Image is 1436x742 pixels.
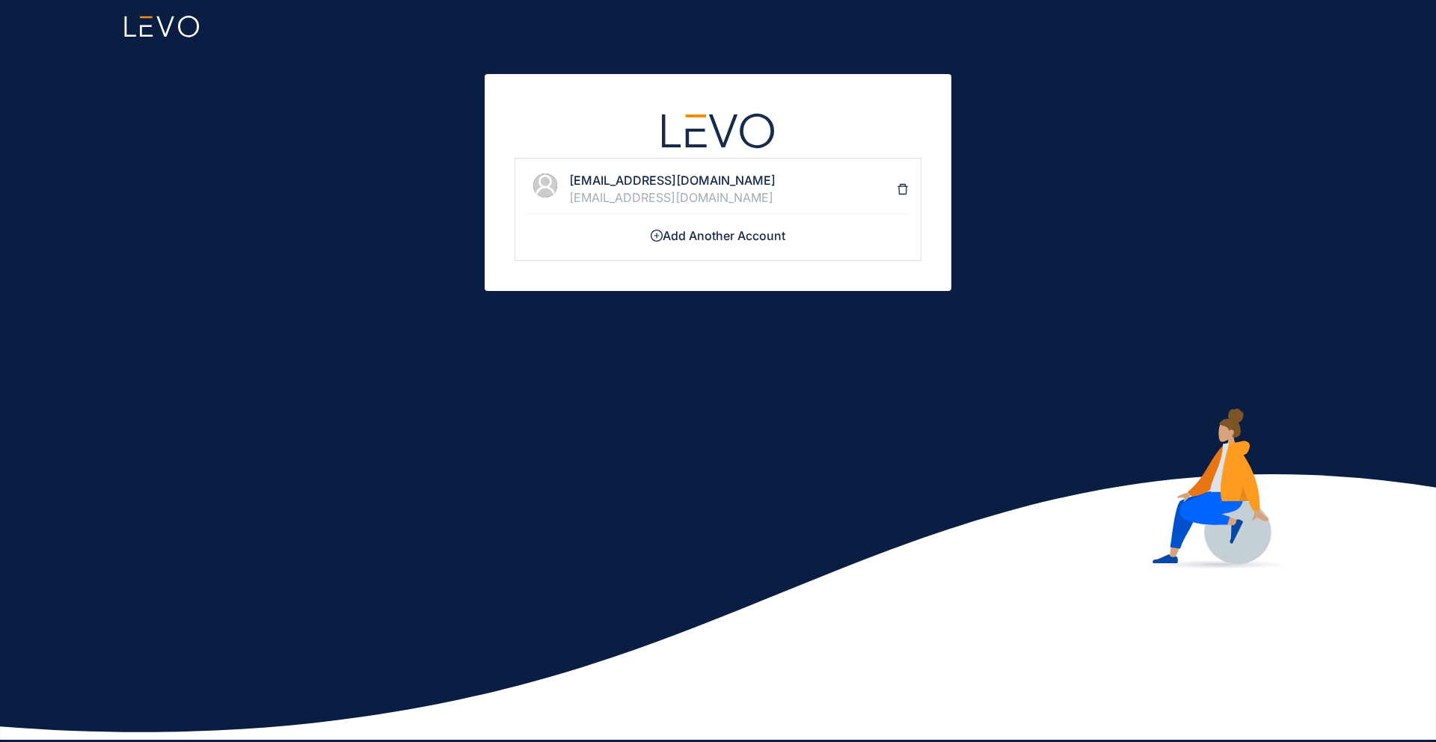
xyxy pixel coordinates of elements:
[527,229,909,242] h4: Add Another Account
[651,230,663,242] span: plus-circle
[897,183,909,195] span: delete
[569,191,897,204] div: [EMAIL_ADDRESS][DOMAIN_NAME]
[569,174,897,187] h4: [EMAIL_ADDRESS][DOMAIN_NAME]
[533,174,557,197] span: user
